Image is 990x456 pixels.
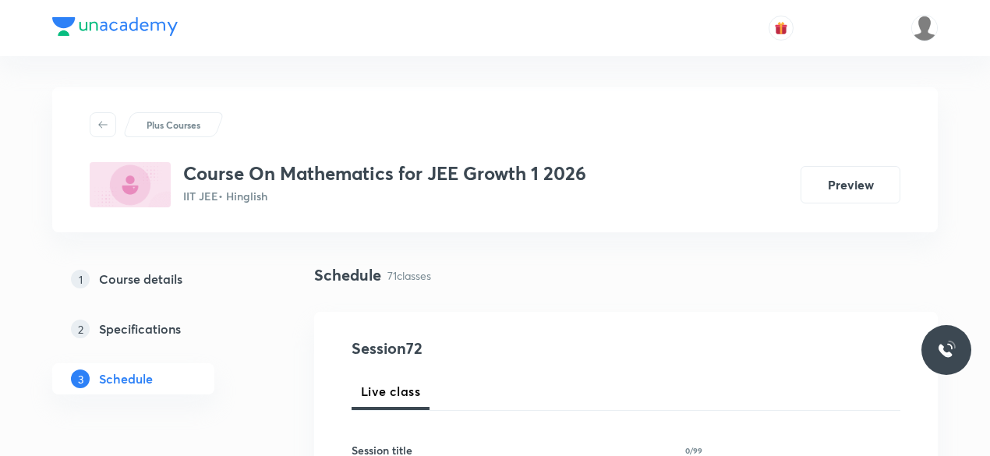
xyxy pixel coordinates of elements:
img: ttu [937,341,956,359]
h5: Specifications [99,320,181,338]
img: Arpita [911,15,938,41]
h3: Course On Mathematics for JEE Growth 1 2026 [183,162,586,185]
h5: Course details [99,270,182,288]
img: 29712404-D67D-46D6-8E1A-BA7EF7105E3C_plus.png [90,162,171,207]
h4: Session 72 [352,337,636,360]
h4: Schedule [314,263,381,287]
a: 1Course details [52,263,264,295]
button: Preview [801,166,900,203]
p: 2 [71,320,90,338]
a: Company Logo [52,17,178,40]
p: 0/99 [685,447,702,454]
img: avatar [774,21,788,35]
p: IIT JEE • Hinglish [183,188,586,204]
span: Live class [361,382,420,401]
p: 71 classes [387,267,431,284]
img: Company Logo [52,17,178,36]
a: 2Specifications [52,313,264,345]
p: Plus Courses [147,118,200,132]
p: 1 [71,270,90,288]
h5: Schedule [99,369,153,388]
button: avatar [769,16,794,41]
p: 3 [71,369,90,388]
